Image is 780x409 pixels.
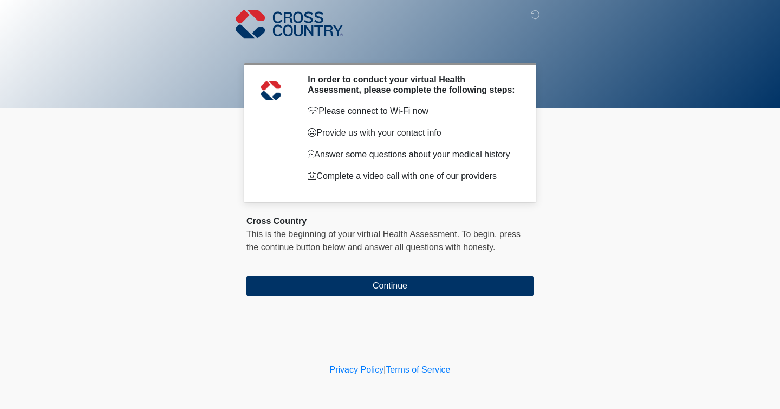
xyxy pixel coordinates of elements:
[308,74,517,95] h2: In order to conduct your virtual Health Assessment, please complete the following steps:
[246,229,521,252] span: press the continue button below and answer all questions with honesty.
[308,148,517,161] p: Answer some questions about your medical history
[386,365,450,374] a: Terms of Service
[246,276,534,296] button: Continue
[238,39,542,59] h1: ‎ ‎ ‎
[308,170,517,183] p: Complete a video call with one of our providers
[383,365,386,374] a: |
[246,229,459,239] span: This is the beginning of your virtual Health Assessment.
[255,74,287,107] img: Agent Avatar
[246,215,534,228] div: Cross Country
[462,229,499,239] span: To begin,
[308,126,517,139] p: Provide us with your contact info
[236,8,343,40] img: Cross Country Logo
[330,365,384,374] a: Privacy Policy
[308,105,517,118] p: Please connect to Wi-Fi now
